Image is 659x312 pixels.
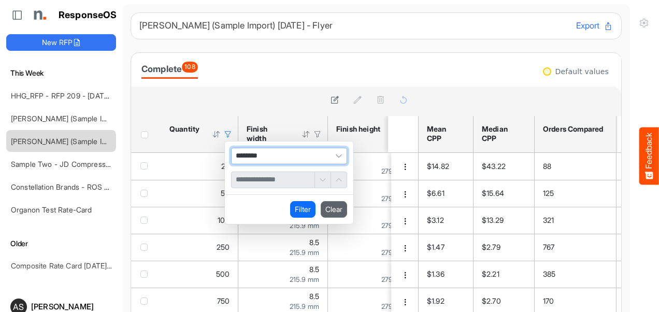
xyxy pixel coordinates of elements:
[314,172,331,188] span: Decrement value
[247,124,288,143] div: Finish width
[11,114,197,123] a: [PERSON_NAME] (Sample Import) [DATE] - Flyer - Short
[482,162,506,171] span: $43.22
[381,167,412,175] span: 279.4 mm
[474,234,535,261] td: $2.79 is template cell Column Header median-cpp
[399,270,411,280] button: dropdownbutton
[381,221,412,230] span: 279.4 mm
[543,243,554,251] span: 767
[427,189,445,197] span: $6.61
[474,261,535,288] td: $2.21 is template cell Column Header median-cpp
[482,296,501,305] span: $2.70
[391,180,420,207] td: fcadd062-55ae-4191-85b9-0d2567a40df8 is template cell Column Header
[131,153,161,180] td: checkbox
[161,207,238,234] td: 100 is template cell Column Header httpsnorthellcomontologiesmapping-rulesorderhasquantity
[543,270,555,278] span: 385
[555,68,609,75] div: Default values
[161,234,238,261] td: 250 is template cell Column Header httpsnorthellcomontologiesmapping-rulesorderhasquantity
[399,189,411,200] button: dropdownbutton
[639,127,659,185] button: Feedback
[482,124,523,143] div: Median CPP
[535,234,617,261] td: 767 is template cell Column Header orders-compared
[419,261,474,288] td: $1.36 is template cell Column Header mean-cpp
[218,216,230,224] span: 100
[217,243,230,251] span: 250
[232,172,314,188] input: Filter Value
[131,234,161,261] td: checkbox
[161,180,238,207] td: 50 is template cell Column Header httpsnorthellcomontologiesmapping-rulesorderhasquantity
[535,261,617,288] td: 385 is template cell Column Header orders-compared
[381,248,412,257] span: 279.4 mm
[290,275,319,283] span: 215.9 mm
[399,297,411,307] button: dropdownbutton
[328,180,421,207] td: 11 is template cell Column Header httpsnorthellcomontologiesmapping-rulesmeasurementhasfinishsize...
[238,261,328,288] td: 8.5 is template cell Column Header httpsnorthellcomontologiesmapping-rulesmeasurementhasfinishsiz...
[482,189,504,197] span: $15.64
[427,270,445,278] span: $1.36
[321,201,347,218] button: Clear
[309,292,319,301] span: 8.5
[399,216,411,226] button: dropdownbutton
[141,62,198,76] div: Complete
[482,216,504,224] span: $13.29
[31,303,112,310] div: [PERSON_NAME]
[28,5,49,25] img: Northell
[290,201,316,218] button: Filter
[328,153,421,180] td: 11 is template cell Column Header httpsnorthellcomontologiesmapping-rulesmeasurementhasfinishsize...
[217,296,230,305] span: 750
[131,180,161,207] td: checkbox
[543,124,605,134] div: Orders Compared
[11,261,134,270] a: Composite Rate Card [DATE]_smaller
[419,180,474,207] td: $6.61 is template cell Column Header mean-cpp
[231,148,347,164] span: Filter Operator
[419,207,474,234] td: $3.12 is template cell Column Header mean-cpp
[399,162,411,172] button: dropdownbutton
[290,221,319,230] span: 215.9 mm
[535,153,617,180] td: 88 is template cell Column Header orders-compared
[216,270,230,278] span: 500
[11,160,121,168] a: Sample Two - JD Compressed 2
[427,124,462,143] div: Mean CPP
[139,21,568,30] h6: [PERSON_NAME] (Sample Import) [DATE] - Flyer
[474,153,535,180] td: $43.22 is template cell Column Header median-cpp
[535,180,617,207] td: 125 is template cell Column Header orders-compared
[11,137,172,146] a: [PERSON_NAME] (Sample Import) [DATE] - Flyer
[427,216,444,224] span: $3.12
[576,19,613,33] button: Export
[399,243,411,253] button: dropdownbutton
[543,189,554,197] span: 125
[131,116,161,152] th: Header checkbox
[391,261,420,288] td: 5aacac0d-75e5-4ed8-a68e-01d62df215cf is template cell Column Header
[11,91,154,100] a: HHG_RFP - RFP 209 - [DATE] - ROS TEST
[223,130,233,139] div: Filter Icon
[336,124,381,134] div: Finish height
[131,207,161,234] td: checkbox
[290,248,319,257] span: 215.9 mm
[482,243,500,251] span: $2.79
[427,296,445,305] span: $1.92
[328,261,421,288] td: 11 is template cell Column Header httpsnorthellcomontologiesmapping-rulesmeasurementhasfinishsize...
[331,172,347,188] span: Increment value
[427,243,445,251] span: $1.47
[221,162,230,171] span: 25
[543,296,554,305] span: 170
[182,62,197,73] span: 108
[474,180,535,207] td: $15.64 is template cell Column Header median-cpp
[13,303,24,311] span: AS
[6,238,116,249] h6: Older
[11,182,124,191] a: Constellation Brands - ROS prices
[381,302,412,310] span: 279.4 mm
[391,207,420,234] td: 1796c811-2713-4df2-b882-6c84b36f613f is template cell Column Header
[391,234,420,261] td: dd924e79-fa19-4a3e-9421-ce6a5d5ecc2a is template cell Column Header
[328,207,421,234] td: 11 is template cell Column Header httpsnorthellcomontologiesmapping-rulesmeasurementhasfinishsize...
[482,270,499,278] span: $2.21
[221,189,230,197] span: 50
[474,207,535,234] td: $13.29 is template cell Column Header median-cpp
[419,234,474,261] td: $1.47 is template cell Column Header mean-cpp
[238,234,328,261] td: 8.5 is template cell Column Header httpsnorthellcomontologiesmapping-rulesmeasurementhasfinishsiz...
[543,162,551,171] span: 88
[381,275,412,283] span: 279.4 mm
[59,10,117,21] h1: ResponseOS
[391,153,420,180] td: ee99e20b-6771-4386-8356-35f1420a358f is template cell Column Header
[419,153,474,180] td: $14.82 is template cell Column Header mean-cpp
[535,207,617,234] td: 321 is template cell Column Header orders-compared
